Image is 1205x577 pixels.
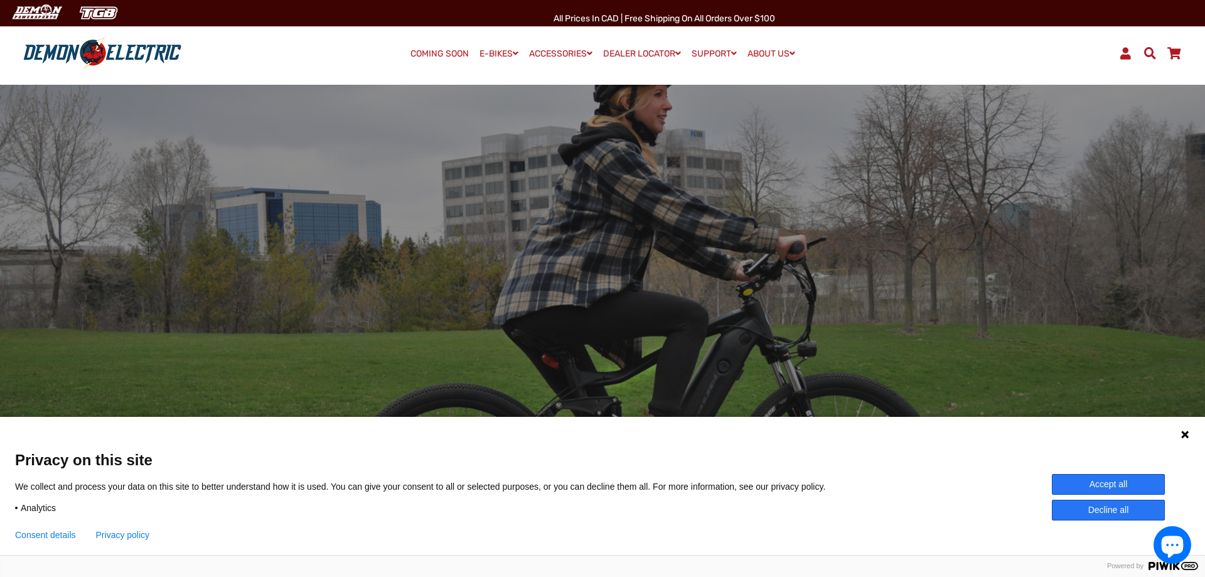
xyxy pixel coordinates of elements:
[15,530,76,540] button: Consent details
[1052,500,1165,520] button: Decline all
[1150,526,1195,567] inbox-online-store-chat: Shopify online store chat
[19,37,186,70] img: Demon Electric logo
[15,481,844,492] p: We collect and process your data on this site to better understand how it is used. You can give y...
[406,45,473,63] a: COMING SOON
[687,45,741,63] a: SUPPORT
[554,13,775,24] span: All Prices in CAD | Free shipping on all orders over $100
[21,502,56,514] span: Analytics
[96,530,150,540] a: Privacy policy
[475,45,523,63] a: E-BIKES
[1102,562,1149,570] span: Powered by
[73,3,124,23] img: TGB Canada
[15,451,1190,469] span: Privacy on this site
[525,45,597,63] a: ACCESSORIES
[1052,474,1165,495] button: Accept all
[743,45,800,63] a: ABOUT US
[599,45,685,63] a: DEALER LOCATOR
[6,3,67,23] img: Demon Electric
